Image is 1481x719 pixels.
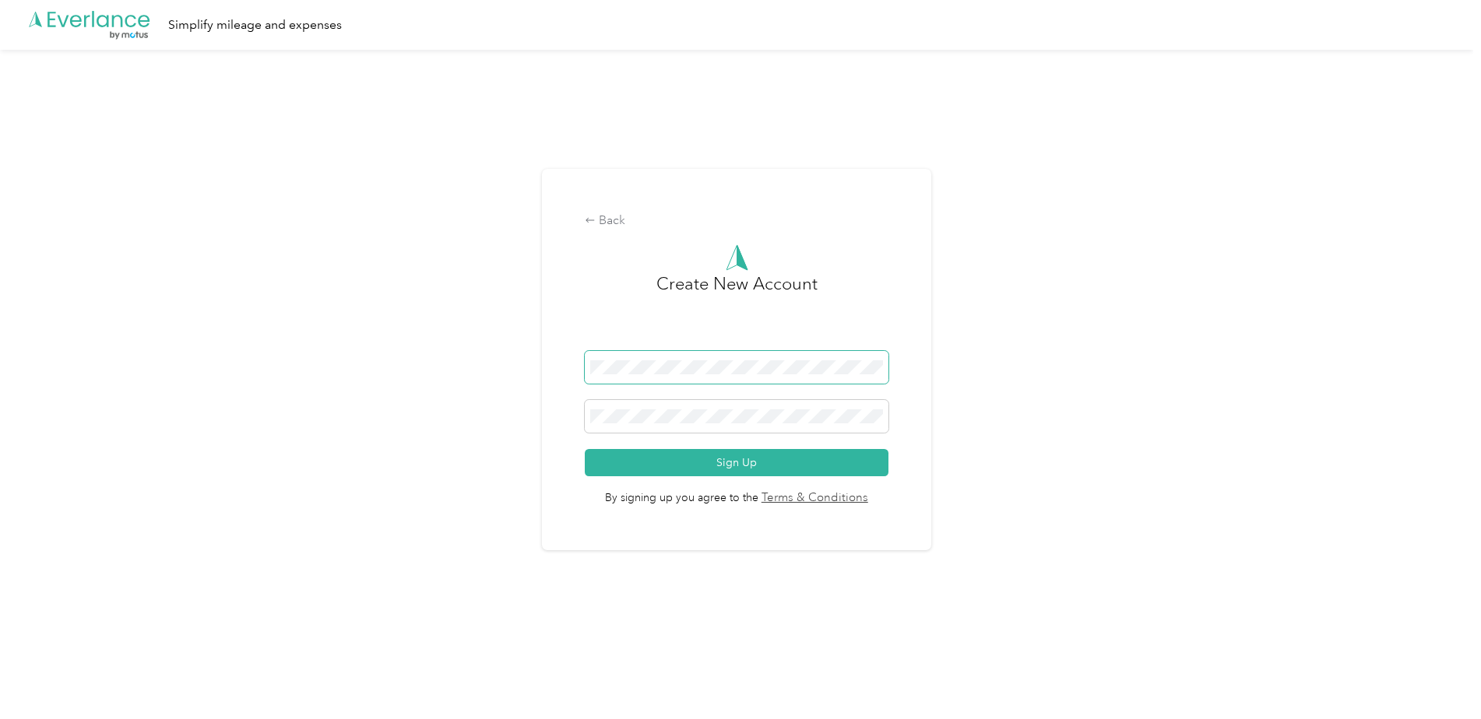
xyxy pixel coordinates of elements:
[168,16,342,35] div: Simplify mileage and expenses
[656,271,818,351] h3: Create New Account
[758,489,868,507] a: Terms & Conditions
[585,449,888,476] button: Sign Up
[585,476,888,507] span: By signing up you agree to the
[585,212,888,230] div: Back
